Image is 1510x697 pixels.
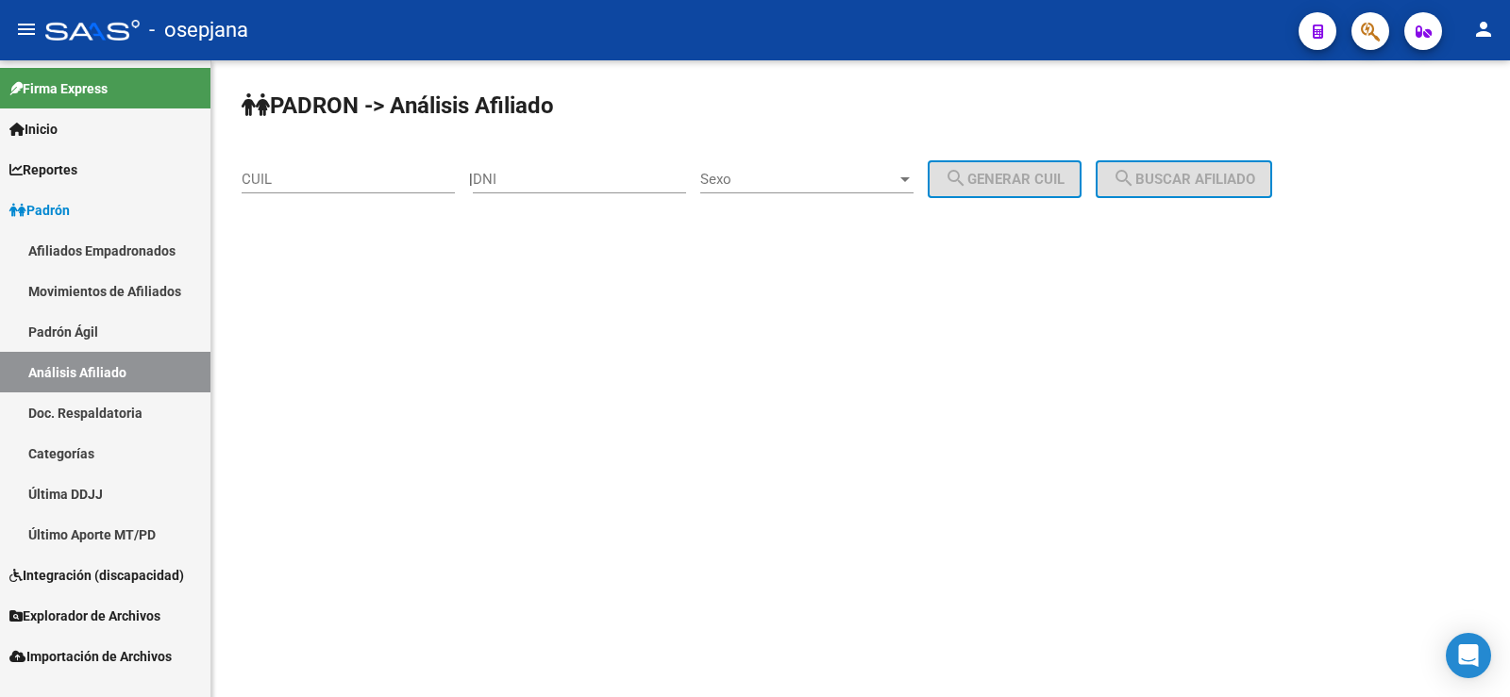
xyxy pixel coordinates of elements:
mat-icon: search [945,167,967,190]
mat-icon: person [1472,18,1495,41]
span: Integración (discapacidad) [9,565,184,586]
mat-icon: search [1113,167,1135,190]
span: Inicio [9,119,58,140]
span: Generar CUIL [945,171,1065,188]
div: | [469,171,1096,188]
span: Sexo [700,171,897,188]
span: Padrón [9,200,70,221]
span: Reportes [9,159,77,180]
span: Explorador de Archivos [9,606,160,626]
div: Open Intercom Messenger [1446,633,1491,678]
button: Generar CUIL [928,160,1082,198]
strong: PADRON -> Análisis Afiliado [242,92,554,119]
span: - osepjana [149,9,248,51]
span: Firma Express [9,78,108,99]
button: Buscar afiliado [1096,160,1272,198]
mat-icon: menu [15,18,38,41]
span: Importación de Archivos [9,646,172,667]
span: Buscar afiliado [1113,171,1255,188]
